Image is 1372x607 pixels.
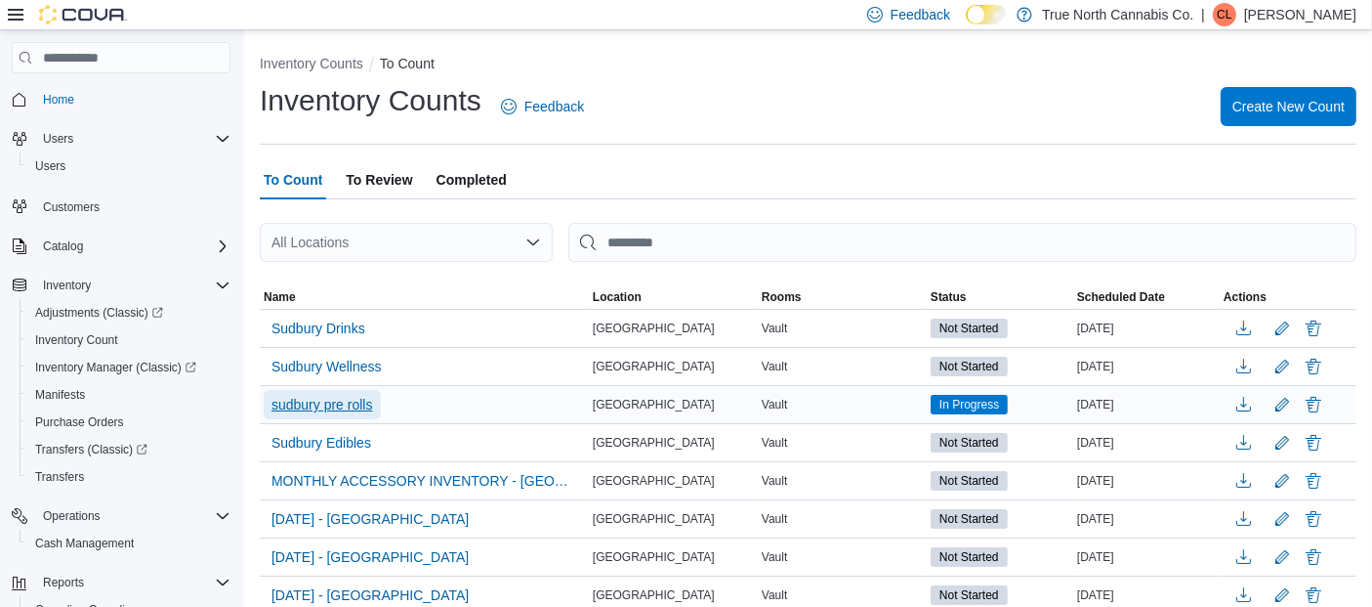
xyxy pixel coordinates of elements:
[4,125,238,152] button: Users
[20,409,238,436] button: Purchase Orders
[1302,355,1325,378] button: Delete
[1073,545,1220,569] div: [DATE]
[20,354,238,381] a: Inventory Manager (Classic)
[35,235,230,258] span: Catalog
[27,532,230,555] span: Cash Management
[264,504,477,534] button: [DATE] - [GEOGRAPHIC_DATA]
[593,473,715,489] span: [GEOGRAPHIC_DATA]
[1302,317,1325,340] button: Delete
[1077,289,1165,305] span: Scheduled Date
[35,194,230,218] span: Customers
[35,305,163,321] span: Adjustments (Classic)
[593,549,715,565] span: [GEOGRAPHIC_DATA]
[27,465,92,489] a: Transfers
[1302,469,1325,493] button: Delete
[35,414,124,430] span: Purchase Orders
[758,507,927,531] div: Vault
[27,356,230,379] span: Inventory Manager (Classic)
[20,381,238,409] button: Manifests
[593,359,715,374] span: [GEOGRAPHIC_DATA]
[35,442,147,457] span: Transfers (Classic)
[43,508,101,524] span: Operations
[20,436,238,463] a: Transfers (Classic)
[939,510,999,528] span: Not Started
[43,131,73,147] span: Users
[27,154,73,178] a: Users
[35,504,108,528] button: Operations
[43,238,83,254] span: Catalog
[35,469,84,485] span: Transfers
[1073,584,1220,607] div: [DATE]
[260,54,1356,77] nav: An example of EuiBreadcrumbs
[891,5,950,24] span: Feedback
[35,571,230,594] span: Reports
[4,233,238,260] button: Catalog
[939,586,999,604] span: Not Started
[493,87,592,126] a: Feedback
[4,192,238,220] button: Customers
[1073,393,1220,416] div: [DATE]
[35,536,134,551] span: Cash Management
[1302,545,1325,569] button: Delete
[39,5,127,24] img: Cova
[525,235,541,250] button: Open list of options
[380,56,435,71] button: To Count
[264,160,322,199] span: To Count
[966,5,1007,25] input: Dark Mode
[758,545,927,569] div: Vault
[35,332,118,348] span: Inventory Count
[1270,352,1294,381] button: Edit count details
[1073,507,1220,531] div: [DATE]
[260,81,481,120] h1: Inventory Counts
[260,56,363,71] button: Inventory Counts
[593,587,715,603] span: [GEOGRAPHIC_DATA]
[4,272,238,299] button: Inventory
[27,438,230,461] span: Transfers (Classic)
[20,299,238,326] a: Adjustments (Classic)
[43,199,100,215] span: Customers
[264,390,381,419] button: sudbury pre rolls
[1270,466,1294,496] button: Edit count details
[27,154,230,178] span: Users
[35,88,82,111] a: Home
[27,532,142,555] a: Cash Management
[758,584,927,607] div: Vault
[271,319,365,338] span: Sudbury Drinks
[1213,3,1236,26] div: Christina Lachance
[35,387,85,403] span: Manifests
[43,92,74,108] span: Home
[931,433,1008,453] span: Not Started
[1232,97,1345,116] span: Create New Count
[758,469,927,493] div: Vault
[931,547,1008,567] span: Not Started
[1073,431,1220,455] div: [DATE]
[1221,87,1356,126] button: Create New Count
[1270,428,1294,457] button: Edit count details
[346,160,412,199] span: To Review
[931,357,1008,376] span: Not Started
[35,360,196,375] span: Inventory Manager (Classic)
[27,411,230,434] span: Purchase Orders
[1302,584,1325,607] button: Delete
[264,352,390,381] button: Sudbury Wellness
[43,278,91,293] span: Inventory
[1270,390,1294,419] button: Edit count details
[271,433,371,453] span: Sudbury Edibles
[762,289,802,305] span: Rooms
[264,289,296,305] span: Name
[27,301,230,325] span: Adjustments (Classic)
[931,471,1008,491] span: Not Started
[939,472,999,490] span: Not Started
[1073,469,1220,493] div: [DATE]
[939,434,999,452] span: Not Started
[589,285,758,309] button: Location
[939,358,999,375] span: Not Started
[4,85,238,113] button: Home
[264,428,379,457] button: Sudbury Edibles
[35,158,65,174] span: Users
[1270,542,1294,572] button: Edit count details
[1073,285,1220,309] button: Scheduled Date
[931,289,967,305] span: Status
[20,530,238,557] button: Cash Management
[35,571,92,594] button: Reports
